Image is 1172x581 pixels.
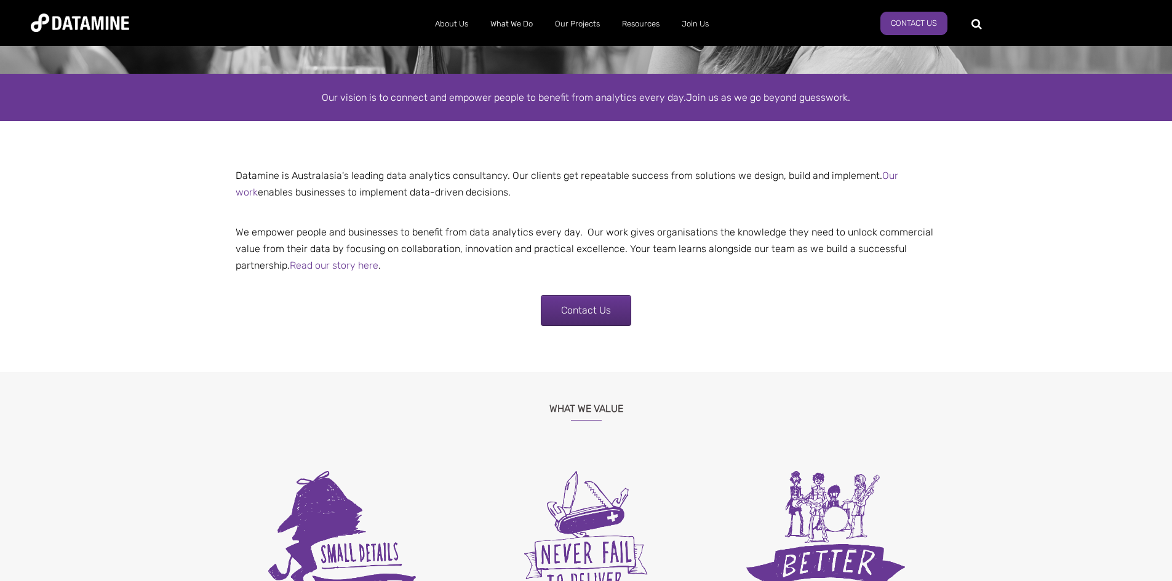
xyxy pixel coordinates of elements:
[671,8,720,40] a: Join Us
[479,8,544,40] a: What We Do
[226,387,946,421] h3: What We Value
[880,12,947,35] a: Contact Us
[686,92,850,103] span: Join us as we go beyond guesswork.
[226,207,946,274] p: We empower people and businesses to benefit from data analytics every day. Our work gives organis...
[226,167,946,200] p: Datamine is Australasia's leading data analytics consultancy. Our clients get repeatable success ...
[424,8,479,40] a: About Us
[31,14,129,32] img: Datamine
[322,92,686,103] span: Our vision is to connect and empower people to benefit from analytics every day.
[544,8,611,40] a: Our Projects
[561,304,611,316] span: Contact Us
[541,295,631,326] a: Contact Us
[290,259,378,271] a: Read our story here
[611,8,671,40] a: Resources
